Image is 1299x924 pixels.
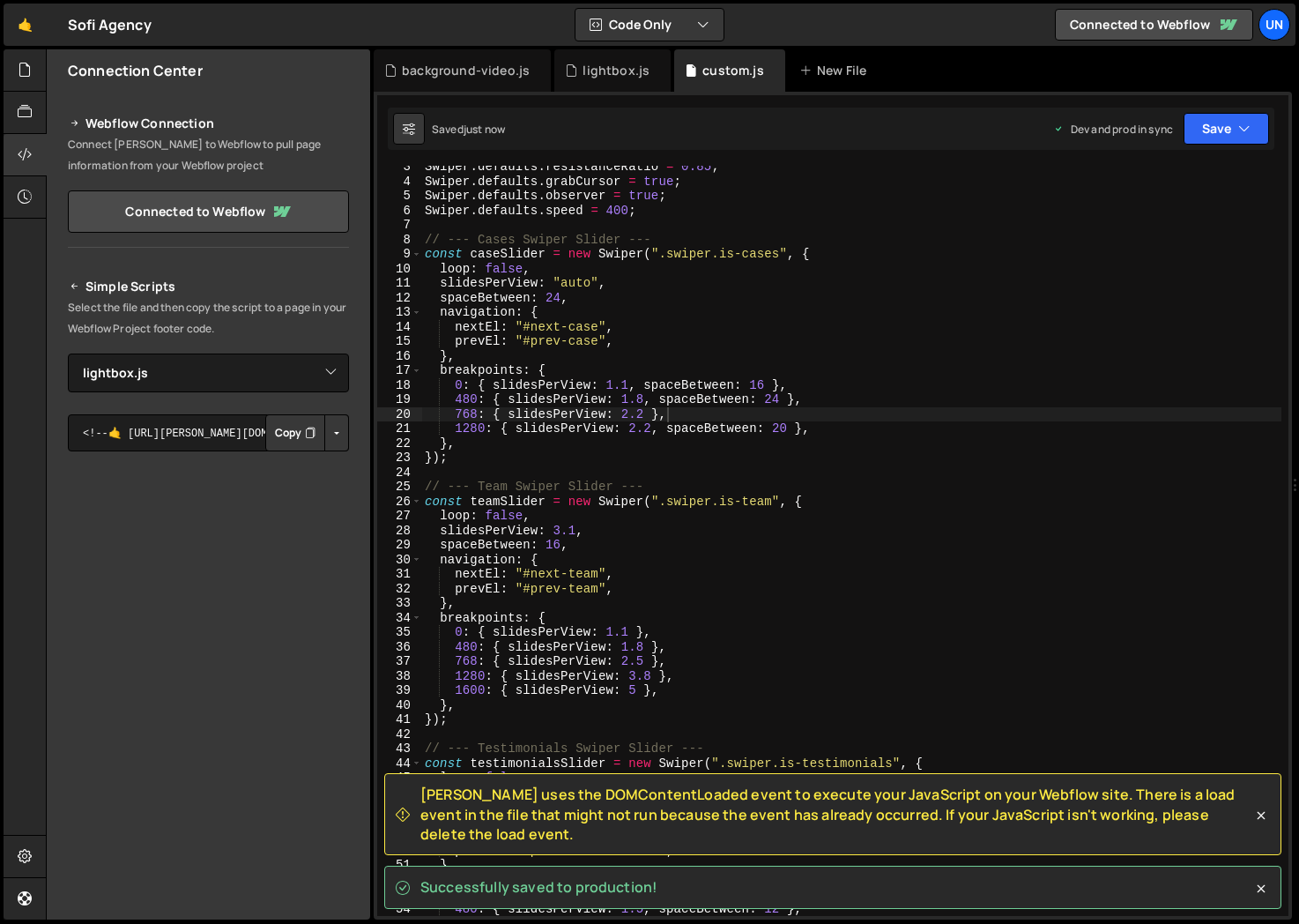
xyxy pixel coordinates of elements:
div: 54 [377,902,422,917]
h2: Connection Center [68,61,203,80]
div: Saved [432,122,505,137]
div: 28 [377,524,422,539]
textarea: <!--🤙 [URL][PERSON_NAME][DOMAIN_NAME]> <script>document.addEventListener("DOMContentLoaded", func... [68,414,349,451]
span: [PERSON_NAME] uses the DOMContentLoaded event to execute your JavaScript on your Webflow site. Th... [420,785,1252,844]
div: 6 [377,204,422,219]
div: 53 [377,887,422,902]
div: 41 [377,712,422,727]
span: Successfully saved to production! [420,877,657,897]
div: 52 [377,873,422,888]
div: 37 [377,654,422,669]
div: lightbox.js [583,62,649,79]
div: 26 [377,495,422,510]
iframe: YouTube video player [68,481,351,639]
div: Dev and prod in sync [1053,122,1173,137]
div: 5 [377,189,422,204]
div: 46 [377,786,422,801]
div: 3 [377,160,422,175]
div: 47 [377,800,422,815]
a: 🤙 [4,4,47,46]
div: Sofi Agency [68,14,152,35]
div: 49 [377,829,422,844]
div: 50 [377,844,422,859]
div: 34 [377,611,422,626]
iframe: YouTube video player [68,651,351,809]
div: 4 [377,175,422,190]
div: 48 [377,815,422,830]
div: 45 [377,771,422,786]
a: Un [1258,9,1290,41]
div: 19 [377,392,422,407]
div: 11 [377,276,422,291]
div: 22 [377,436,422,451]
div: 32 [377,582,422,597]
div: 29 [377,538,422,553]
div: 10 [377,262,422,277]
div: 25 [377,480,422,495]
div: 14 [377,320,422,335]
div: 9 [377,247,422,262]
p: Connect [PERSON_NAME] to Webflow to pull page information from your Webflow project [68,134,349,176]
div: 44 [377,756,422,771]
div: Button group with nested dropdown [265,414,349,451]
div: 43 [377,741,422,756]
div: 30 [377,553,422,568]
button: Copy [265,414,325,451]
div: 7 [377,218,422,233]
div: background-video.js [402,62,530,79]
div: 21 [377,421,422,436]
button: Save [1184,113,1269,145]
div: 15 [377,334,422,349]
div: 42 [377,727,422,742]
div: 24 [377,466,422,481]
div: 40 [377,698,422,713]
a: Connected to Webflow [68,190,349,233]
div: 12 [377,291,422,306]
div: 51 [377,858,422,873]
h2: Webflow Connection [68,113,349,134]
div: 16 [377,349,422,364]
div: custom.js [702,62,763,79]
div: 39 [377,683,422,698]
div: 31 [377,567,422,582]
div: 27 [377,509,422,524]
h2: Simple Scripts [68,276,349,297]
div: 18 [377,378,422,393]
div: just now [464,122,505,137]
div: 20 [377,407,422,422]
p: Select the file and then copy the script to a page in your Webflow Project footer code. [68,297,349,339]
div: 36 [377,640,422,655]
div: 8 [377,233,422,248]
div: 33 [377,596,422,611]
div: 35 [377,625,422,640]
div: 38 [377,669,422,684]
div: 23 [377,451,422,466]
a: Connected to Webflow [1055,9,1253,41]
div: 17 [377,363,422,378]
div: 13 [377,305,422,320]
div: New File [799,62,873,79]
button: Code Only [575,9,724,41]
